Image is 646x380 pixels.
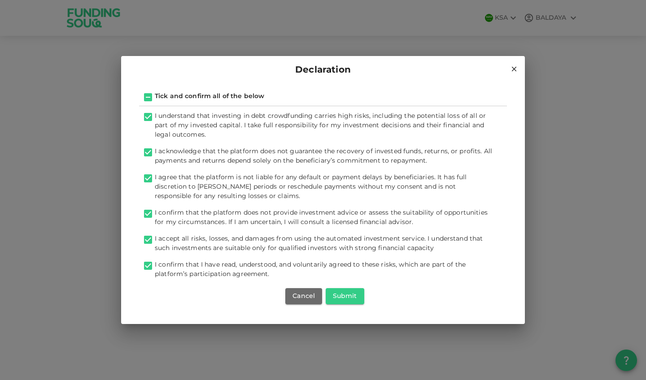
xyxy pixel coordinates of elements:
[155,113,486,138] span: I understand that investing in debt crowdfunding carries high risks, including the potential loss...
[155,93,264,99] span: Tick and confirm all of the below
[285,288,322,304] button: Cancel
[155,236,483,251] span: I accept all risks, losses, and damages from using the automated investment service. I understand...
[155,210,488,225] span: I confirm that the platform does not provide investment advice or assess the suitability of oppor...
[155,262,466,277] span: I confirm that I have read, understood, and voluntarily agreed to these risks, which are part of ...
[295,63,351,78] span: Declaration
[326,288,364,304] button: Submit
[155,148,492,164] span: I acknowledge that the platform does not guarantee the recovery of invested funds, returns, or pr...
[155,174,467,199] span: I agree that the platform is not liable for any default or payment delays by beneficiaries. It ha...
